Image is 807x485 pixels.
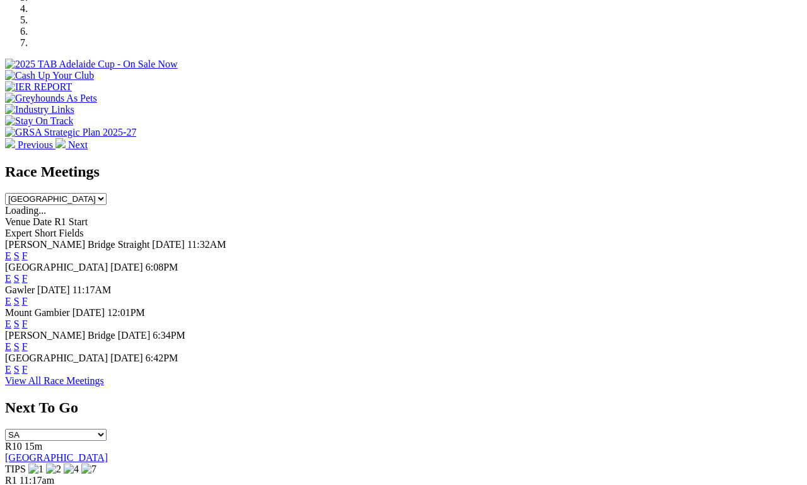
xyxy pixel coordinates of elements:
[5,262,108,272] span: [GEOGRAPHIC_DATA]
[146,353,178,363] span: 6:42PM
[28,464,44,475] img: 1
[59,228,83,238] span: Fields
[5,93,97,104] img: Greyhounds As Pets
[5,70,94,81] img: Cash Up Your Club
[5,250,11,261] a: E
[5,138,15,148] img: chevron-left-pager-white.svg
[5,216,30,227] span: Venue
[5,115,73,127] img: Stay On Track
[73,284,112,295] span: 11:17AM
[152,239,185,250] span: [DATE]
[5,163,802,180] h2: Race Meetings
[5,104,74,115] img: Industry Links
[5,205,46,216] span: Loading...
[5,452,108,463] a: [GEOGRAPHIC_DATA]
[5,59,178,70] img: 2025 TAB Adelaide Cup - On Sale Now
[5,284,35,295] span: Gawler
[5,364,11,375] a: E
[110,262,143,272] span: [DATE]
[107,307,145,318] span: 12:01PM
[22,296,28,307] a: F
[37,284,70,295] span: [DATE]
[22,250,28,261] a: F
[35,228,57,238] span: Short
[14,296,20,307] a: S
[5,399,802,416] h2: Next To Go
[81,464,96,475] img: 7
[5,239,149,250] span: [PERSON_NAME] Bridge Straight
[14,318,20,329] a: S
[5,139,55,150] a: Previous
[5,341,11,352] a: E
[5,330,115,341] span: [PERSON_NAME] Bridge
[18,139,53,150] span: Previous
[55,138,66,148] img: chevron-right-pager-white.svg
[22,273,28,284] a: F
[22,341,28,352] a: F
[46,464,61,475] img: 2
[68,139,88,150] span: Next
[118,330,151,341] span: [DATE]
[14,273,20,284] a: S
[5,127,136,138] img: GRSA Strategic Plan 2025-27
[55,139,88,150] a: Next
[64,464,79,475] img: 4
[5,228,32,238] span: Expert
[5,81,72,93] img: IER REPORT
[14,364,20,375] a: S
[187,239,226,250] span: 11:32AM
[5,296,11,307] a: E
[73,307,105,318] span: [DATE]
[146,262,178,272] span: 6:08PM
[33,216,52,227] span: Date
[5,464,26,474] span: TIPS
[22,364,28,375] a: F
[5,375,104,386] a: View All Race Meetings
[5,441,22,452] span: R10
[14,341,20,352] a: S
[14,250,20,261] a: S
[5,353,108,363] span: [GEOGRAPHIC_DATA]
[5,318,11,329] a: E
[5,307,70,318] span: Mount Gambier
[153,330,185,341] span: 6:34PM
[22,318,28,329] a: F
[5,273,11,284] a: E
[110,353,143,363] span: [DATE]
[25,441,42,452] span: 15m
[54,216,88,227] span: R1 Start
